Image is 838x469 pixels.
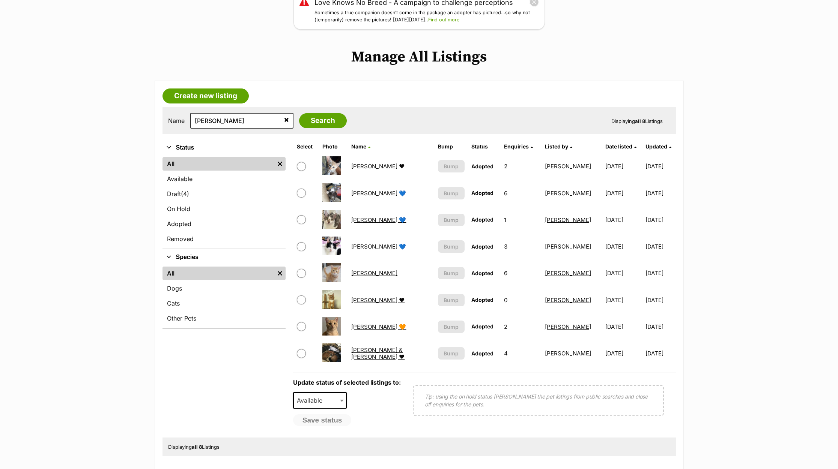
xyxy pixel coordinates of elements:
[602,180,645,206] td: [DATE]
[501,180,541,206] td: 6
[645,287,675,313] td: [DATE]
[444,162,459,170] span: Bump
[351,216,406,223] a: [PERSON_NAME] 💙
[322,343,341,362] img: Fred & George ❤
[501,153,541,179] td: 2
[162,297,286,310] a: Cats
[162,312,286,325] a: Other Pets
[645,143,667,150] span: Updated
[322,210,341,229] img: Freddie 💙
[645,260,675,286] td: [DATE]
[501,234,541,259] td: 3
[471,323,493,330] span: Adopted
[438,187,465,199] button: Bump
[602,340,645,366] td: [DATE]
[435,141,468,153] th: Bump
[162,187,286,201] a: Draft
[322,317,341,336] img: Freddy 🧡
[602,207,645,233] td: [DATE]
[501,260,541,286] td: 6
[504,143,529,150] span: translation missing: en.admin.listings.index.attributes.enquiries
[645,340,675,366] td: [DATE]
[645,314,675,340] td: [DATE]
[162,172,286,186] a: Available
[351,143,366,150] span: Name
[351,297,405,304] a: [PERSON_NAME] ❤
[645,153,675,179] td: [DATE]
[501,287,541,313] td: 0
[471,350,493,357] span: Adopted
[545,350,591,357] a: [PERSON_NAME]
[162,202,286,216] a: On Hold
[545,190,591,197] a: [PERSON_NAME]
[322,156,341,175] img: Fred ❤
[605,143,636,150] a: Date listed
[162,88,249,103] a: Create new listing
[635,118,645,124] strong: all 8
[504,143,533,150] a: Enquiries
[351,323,406,330] a: [PERSON_NAME] 🧡
[471,163,493,169] span: Adopted
[602,234,645,259] td: [DATE]
[162,282,286,295] a: Dogs
[545,163,591,170] a: [PERSON_NAME]
[168,117,185,124] label: Name
[471,190,493,196] span: Adopted
[545,323,591,330] a: [PERSON_NAME]
[438,160,465,172] button: Bump
[181,189,189,198] span: (4)
[162,265,286,328] div: Species
[645,143,671,150] a: Updated
[322,290,341,309] img: Freddy ❤
[294,141,319,153] th: Select
[545,143,568,150] span: Listed by
[322,237,341,255] img: Freddie 💙
[471,243,493,250] span: Adopted
[351,163,405,170] a: [PERSON_NAME] ❤
[162,217,286,231] a: Adopted
[545,243,591,250] a: [PERSON_NAME]
[162,267,274,280] a: All
[351,346,405,360] a: [PERSON_NAME] & [PERSON_NAME] ❤
[645,207,675,233] td: [DATE]
[274,267,286,280] a: Remove filter
[605,143,632,150] span: Date listed
[162,143,286,153] button: Status
[162,157,274,171] a: All
[444,269,459,277] span: Bump
[299,113,347,128] input: Search
[444,323,459,331] span: Bump
[438,214,465,226] button: Bump
[471,216,493,223] span: Adopted
[545,297,591,304] a: [PERSON_NAME]
[274,157,286,171] a: Remove filter
[501,340,541,366] td: 4
[545,216,591,223] a: [PERSON_NAME]
[438,347,465,360] button: Bump
[438,267,465,279] button: Bump
[444,296,459,304] span: Bump
[444,189,459,197] span: Bump
[602,260,645,286] td: [DATE]
[645,234,675,259] td: [DATE]
[351,143,370,150] a: Name
[162,156,286,249] div: Status
[438,294,465,306] button: Bump
[501,314,541,340] td: 2
[322,183,341,202] img: Freddie 💙
[314,9,539,24] p: Sometimes a true companion doesn’t come in the package an adopter has pictured…so why not (tempor...
[425,393,652,408] p: Tip: using the on hold status [PERSON_NAME] the pet listings from public searches and close off e...
[444,243,459,250] span: Bump
[438,321,465,333] button: Bump
[645,180,675,206] td: [DATE]
[293,414,352,426] button: Save status
[428,17,459,22] a: Find out more
[602,153,645,179] td: [DATE]
[611,118,663,124] span: Displaying Listings
[602,314,645,340] td: [DATE]
[545,143,572,150] a: Listed by
[293,379,401,386] label: Update status of selected listings to:
[471,270,493,276] span: Adopted
[444,216,459,224] span: Bump
[168,444,220,450] span: Displaying Listings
